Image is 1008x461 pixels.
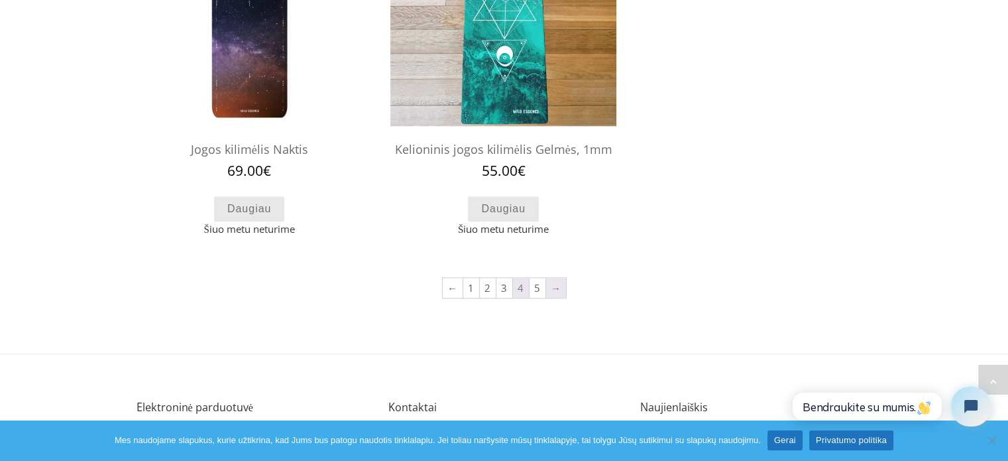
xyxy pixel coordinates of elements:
[809,430,893,450] a: Privatumo politika
[137,401,368,414] h5: Elektroninė parduotuvė
[388,401,620,414] h5: Kontaktai
[390,136,616,163] h2: Kelioninis jogos kilimėlis Gelmės, 1mm
[115,434,761,447] span: Mes naudojame slapukus, kurie užtikrina, kad Jums bus patogu naudotis tinklalapiu. Jei toliau nar...
[640,401,872,414] h5: Naujienlaiškis
[482,161,526,180] bdi: 55.00
[137,222,363,237] span: Šiuo metu neturime
[518,161,526,180] span: €
[227,161,271,180] bdi: 69.00
[468,196,539,222] a: Daugiau informacijos apie “Kelioninis jogos kilimėlis Gelmės, 1mm”
[390,222,616,237] span: Šiuo metu neturime
[546,278,566,298] a: →
[777,375,1002,438] iframe: Tidio Chat
[767,430,803,450] a: Gerai
[496,278,512,298] a: Puslapis 3
[263,161,271,180] span: €
[513,278,529,298] span: Puslapis 4
[443,278,463,298] a: ←
[985,434,998,447] span: Ne
[137,136,363,163] h2: Jogos kilimėlis Naktis
[480,278,496,298] a: Puslapis 2
[463,278,479,298] a: Puslapis 1
[137,277,872,303] nav: Product Pagination
[214,196,285,222] a: Daugiau informacijos apie “Jogos kilimėlis Naktis”
[530,278,545,298] a: Puslapis 5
